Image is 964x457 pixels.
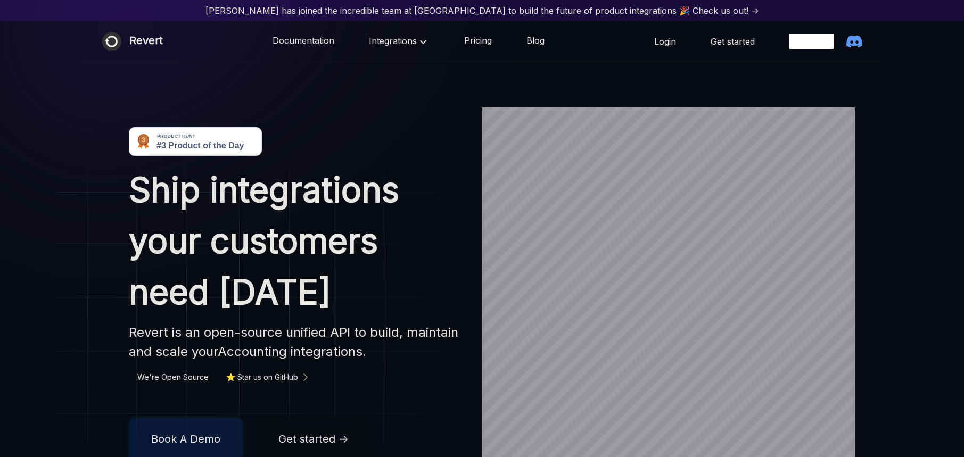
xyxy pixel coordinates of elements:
[369,36,430,46] span: Integrations
[273,35,334,48] a: Documentation
[129,32,163,51] div: Revert
[218,344,287,359] span: Accounting
[711,36,755,47] a: Get started
[654,36,676,47] a: Login
[226,371,307,384] a: ⭐ Star us on GitHub
[129,164,463,318] h1: Ship integrations your customers need [DATE]
[464,35,492,48] a: Pricing
[56,161,440,442] img: image
[102,32,121,51] img: Revert logo
[789,34,834,49] iframe: Leave a Star!
[129,127,262,156] img: Revert - Open-source unified API to build product integrations | Product Hunt
[129,323,463,361] h2: Revert is an open-source unified API to build, maintain and scale your integrations.
[4,4,960,17] a: [PERSON_NAME] has joined the incredible team at [GEOGRAPHIC_DATA] to build the future of product ...
[526,35,545,48] a: Blog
